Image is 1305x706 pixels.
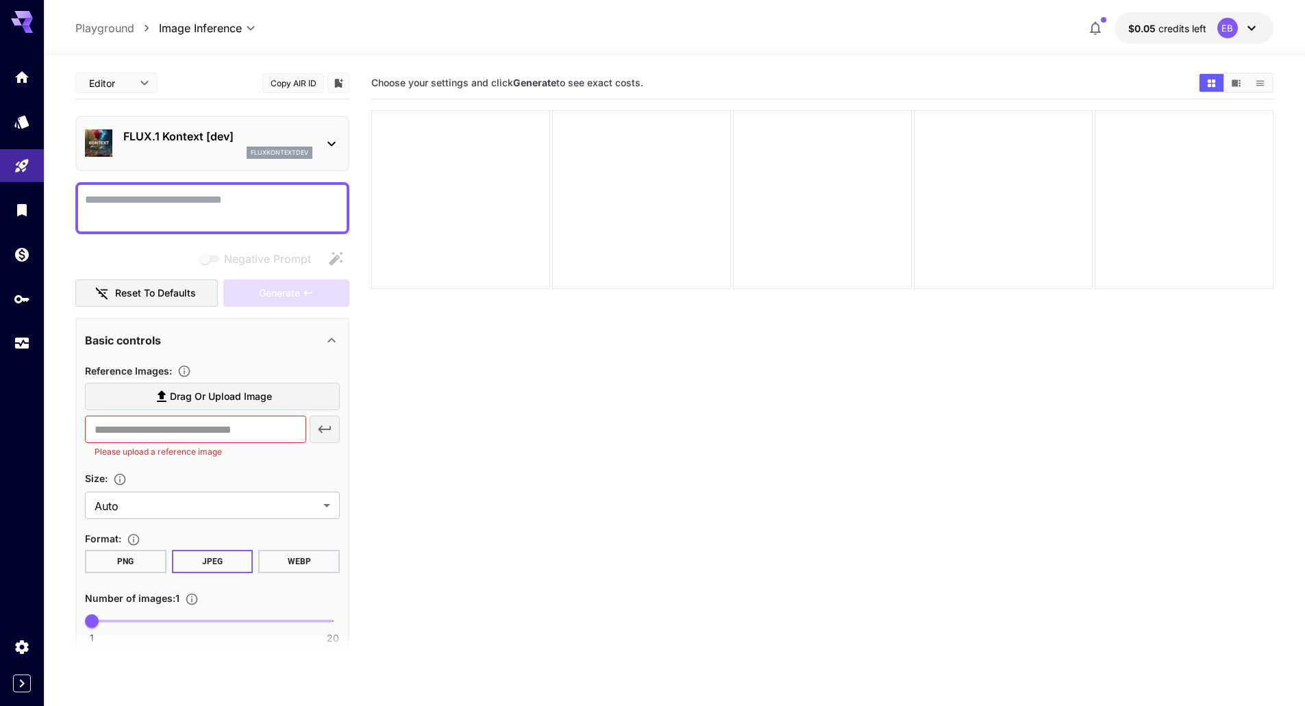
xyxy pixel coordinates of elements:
span: Number of images : 1 [85,592,179,604]
button: Specify how many images to generate in a single request. Each image generation will be charged se... [179,592,204,606]
span: Reference Images : [85,365,172,377]
div: FLUX.1 Kontext [dev]fluxkontextdev [85,123,340,164]
p: FLUX.1 Kontext [dev] [123,128,312,144]
label: Drag or upload image [85,383,340,411]
span: 20 [327,631,339,645]
button: Expand sidebar [13,675,31,692]
div: API Keys [14,290,30,307]
span: Format : [85,533,121,544]
span: Choose your settings and click to see exact costs. [371,77,643,88]
button: WEBP [258,550,340,573]
div: Show media in grid viewShow media in video viewShow media in list view [1198,73,1273,93]
div: Settings [14,638,30,655]
div: Wallet [14,246,30,263]
span: Negative Prompt [224,251,311,267]
button: Upload a reference image to guide the result. This is needed for Image-to-Image or Inpainting. Su... [172,364,197,378]
button: Copy AIR ID [262,73,324,93]
div: Library [14,201,30,218]
p: fluxkontextdev [251,148,308,157]
div: Home [14,68,30,86]
button: Add to library [332,75,345,91]
span: Size : [85,472,108,484]
span: Auto [95,498,318,514]
div: Playground [14,157,30,175]
button: PNG [85,550,166,573]
span: Negative prompts are not compatible with the selected model. [197,250,322,267]
span: credits left [1158,23,1206,34]
b: Generate [513,77,556,88]
div: Basic controls [85,324,340,357]
span: Image Inference [159,20,242,36]
span: Drag or upload image [170,388,272,405]
button: Show media in video view [1224,74,1248,92]
button: Choose the file format for the output image. [121,533,146,546]
button: Show media in list view [1248,74,1272,92]
button: Adjust the dimensions of the generated image by specifying its width and height in pixels, or sel... [108,472,132,486]
p: Basic controls [85,332,161,349]
a: Playground [75,20,134,36]
nav: breadcrumb [75,20,159,36]
button: Show media in grid view [1200,74,1223,92]
div: Usage [14,335,30,352]
div: Models [14,113,30,130]
button: $0.05EB [1115,12,1273,44]
div: Please upload a reference image [223,279,349,307]
div: EB [1217,18,1238,38]
span: $0.05 [1128,23,1158,34]
button: JPEG [172,550,253,573]
span: Editor [89,76,132,90]
div: $0.05 [1128,21,1206,36]
p: Please upload a reference image [95,445,297,459]
button: Reset to defaults [75,279,218,307]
